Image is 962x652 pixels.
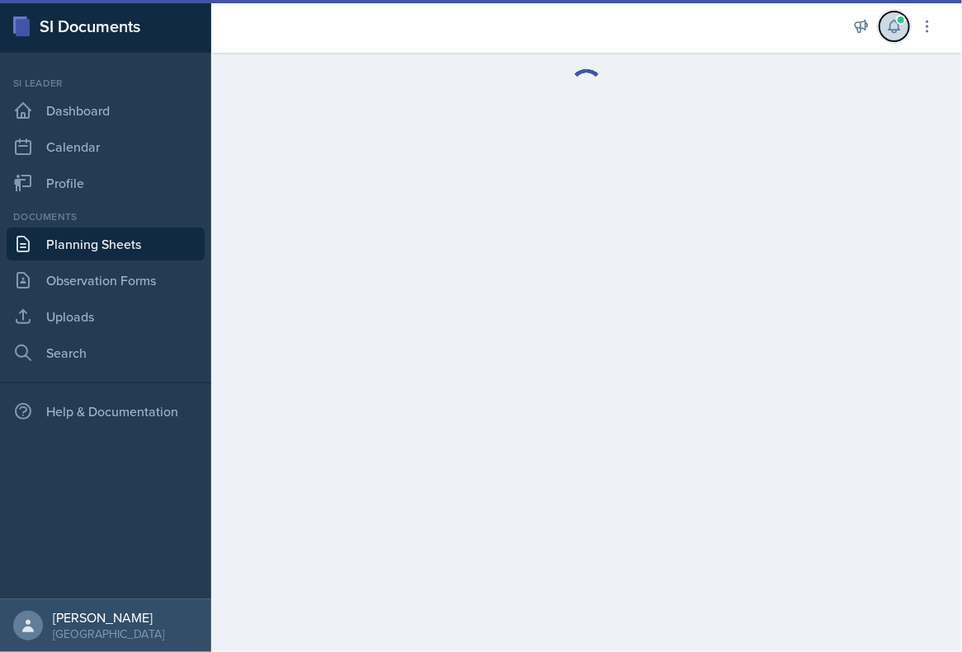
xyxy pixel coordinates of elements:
[7,76,205,91] div: Si leader
[53,626,164,642] div: [GEOGRAPHIC_DATA]
[7,94,205,127] a: Dashboard
[7,227,205,260] a: Planning Sheets
[7,336,205,369] a: Search
[53,609,164,626] div: [PERSON_NAME]
[7,300,205,333] a: Uploads
[7,167,205,199] a: Profile
[7,264,205,297] a: Observation Forms
[7,209,205,224] div: Documents
[7,130,205,163] a: Calendar
[7,395,205,428] div: Help & Documentation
